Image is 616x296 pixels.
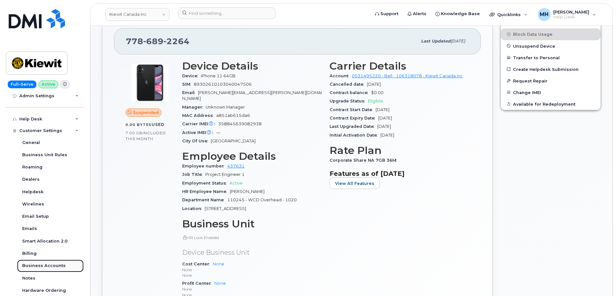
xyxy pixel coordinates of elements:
span: iPhone 11 64GB [201,73,236,78]
span: Upgrade Status [330,99,368,103]
span: [DATE] [378,116,392,120]
h3: Features as of [DATE] [330,170,469,177]
span: [DATE] [376,107,389,112]
span: [PERSON_NAME][EMAIL_ADDRESS][PERSON_NAME][DOMAIN_NAME] [182,90,322,101]
p: None [182,286,322,292]
span: [DATE] [367,82,381,87]
h3: Rate Plan [330,145,469,156]
span: Contract balance [330,90,371,95]
span: Unsuspend Device [513,43,555,48]
span: 0.00 Bytes [126,122,152,127]
div: Quicklinks [485,8,532,21]
span: Employee number [182,164,227,168]
a: None [213,262,224,266]
p: HR Lock Enabled [182,235,322,240]
a: 0531495220 - Bell - 106318078 - Kiewit Canada Inc [352,73,463,78]
span: a851ab615da6 [216,113,250,118]
span: $0.00 [371,90,384,95]
span: View All Features [335,180,374,186]
span: [STREET_ADDRESS] [205,206,246,211]
span: [PERSON_NAME] [553,9,589,14]
span: 89302610103040047506 [194,82,252,87]
div: Melissa Hoye [533,8,601,21]
span: Job Title [182,172,205,177]
a: Support [370,7,403,20]
span: 778 [126,36,190,46]
a: None [214,281,226,286]
span: Help Desk [553,14,589,20]
span: Active IMEI [182,130,216,135]
a: Alerts [403,7,431,20]
span: Initial Activation Date [330,133,380,138]
span: 7.00 GB [126,131,143,135]
span: [PERSON_NAME] [230,189,265,194]
span: Cancelled date [330,82,367,87]
span: Alerts [413,11,426,17]
span: Project Engineer 1 [205,172,245,177]
a: Create Helpdesk Submission [501,63,601,75]
span: [DATE] [377,124,391,129]
span: SIM [182,82,194,87]
span: used [152,122,164,127]
button: Change IMEI [501,87,601,98]
span: MAC Address [182,113,216,118]
button: Available for Redeployment [501,98,601,110]
span: Last Upgraded Date [330,124,377,129]
span: — [216,130,220,135]
h3: Business Unit [182,218,322,230]
span: Active [229,181,243,186]
span: Knowledge Base [441,11,480,17]
span: [DATE] [380,133,394,138]
span: 2264 [163,36,190,46]
span: Carrier IMEI [182,121,218,126]
span: Corporate Share NA 7GB 36M [330,158,400,163]
button: Unsuspend Device [501,40,601,52]
button: View All Features [330,177,380,189]
span: [DATE] [451,39,465,43]
img: iPhone_11.jpg [131,63,169,102]
a: Kiewit Canada Inc [105,8,170,21]
span: Profit Center [182,281,214,286]
span: Suspended [133,110,159,116]
span: Contract Start Date [330,107,376,112]
span: [GEOGRAPHIC_DATA] [211,138,256,143]
span: 689 [143,36,163,46]
span: Last updated [421,39,451,43]
h3: Device Details [182,60,322,72]
span: MH [540,11,548,18]
span: Department Name [182,197,227,202]
h3: Carrier Details [330,60,469,72]
span: Employment Status [182,181,229,186]
span: City Of Use [182,138,211,143]
span: Support [380,11,398,17]
span: Location [182,206,205,211]
p: None [182,272,322,278]
span: Email [182,90,198,95]
p: None [182,267,322,272]
a: 437631 [227,164,245,168]
button: Transfer to Personal [501,52,601,63]
span: Contract Expiry Date [330,116,378,120]
input: Find something... [178,7,275,19]
span: Cost Center [182,262,213,266]
span: Eligible [368,99,383,103]
button: Request Repair [501,75,601,87]
span: HR Employee Name [182,189,230,194]
span: Unknown Manager [206,105,245,110]
span: included this month [126,130,166,141]
p: Device Business Unit [182,248,322,257]
a: Knowledge Base [431,7,484,20]
h3: Employee Details [182,150,322,162]
button: Block Data Usage [501,28,601,40]
span: Quicklinks [497,12,521,17]
iframe: Messenger Launcher [588,268,611,291]
span: 358845639082938 [218,121,262,126]
span: 110245 - WCD Overhead - 1020 [227,197,297,202]
span: Manager [182,105,206,110]
span: Available for Redeployment [513,101,575,106]
span: Account [330,73,352,78]
span: Device [182,73,201,78]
